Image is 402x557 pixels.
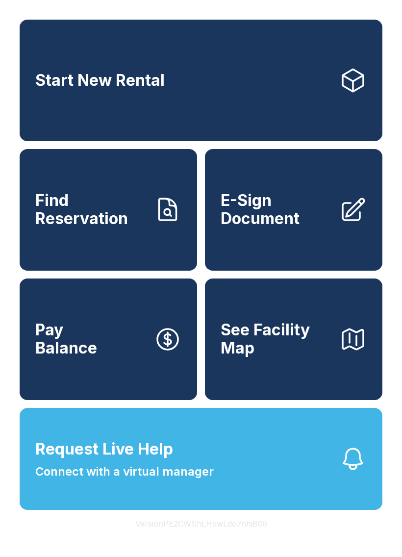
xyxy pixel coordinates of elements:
a: E-Sign Document [205,149,382,271]
button: Request Live HelpConnect with a virtual manager [20,408,382,510]
span: Connect with a virtual manager [35,463,214,481]
a: PayBalance [20,278,197,400]
a: Find Reservation [20,149,197,271]
span: See Facility Map [221,321,331,357]
button: VersionPE2CWShLHxwLdo7nhiB05 [127,510,275,537]
span: E-Sign Document [221,192,331,228]
button: See Facility Map [205,278,382,400]
span: Request Live Help [35,437,173,461]
span: Pay Balance [35,321,97,357]
span: Start New Rental [35,72,165,90]
a: Start New Rental [20,20,382,141]
span: Find Reservation [35,192,146,228]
